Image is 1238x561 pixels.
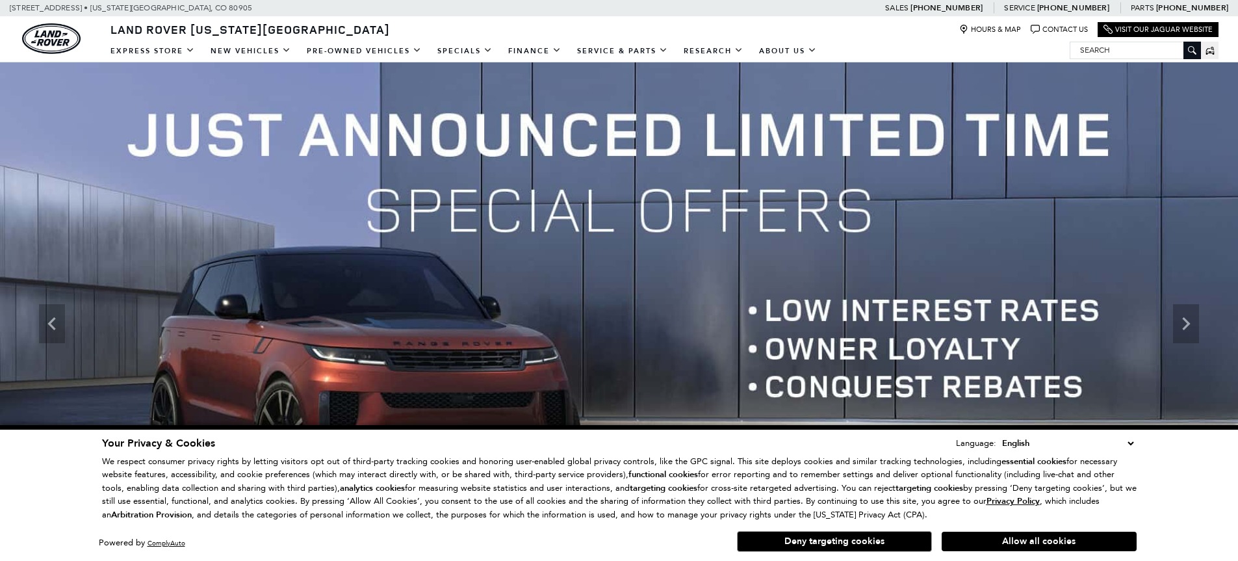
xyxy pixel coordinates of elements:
button: Deny targeting cookies [737,531,932,552]
a: [PHONE_NUMBER] [1156,3,1228,13]
span: Land Rover [US_STATE][GEOGRAPHIC_DATA] [110,21,390,37]
span: Service [1004,3,1035,12]
a: land-rover [22,23,81,54]
a: New Vehicles [203,40,299,62]
a: About Us [751,40,825,62]
strong: Arbitration Provision [111,509,192,521]
a: [STREET_ADDRESS] • [US_STATE][GEOGRAPHIC_DATA], CO 80905 [10,3,252,12]
strong: functional cookies [628,469,698,480]
div: Language: [956,439,996,447]
a: Privacy Policy [987,496,1040,506]
p: We respect consumer privacy rights by letting visitors opt out of third-party tracking cookies an... [102,455,1137,522]
a: Land Rover [US_STATE][GEOGRAPHIC_DATA] [103,21,398,37]
a: Finance [500,40,569,62]
a: Service & Parts [569,40,676,62]
a: ComplyAuto [148,539,185,547]
div: Powered by [99,539,185,547]
a: Contact Us [1031,25,1088,34]
strong: targeting cookies [896,482,963,494]
span: Parts [1131,3,1154,12]
strong: analytics cookies [340,482,405,494]
button: Allow all cookies [942,532,1137,551]
a: EXPRESS STORE [103,40,203,62]
a: Pre-Owned Vehicles [299,40,430,62]
span: Your Privacy & Cookies [102,436,215,450]
a: Research [676,40,751,62]
a: [PHONE_NUMBER] [1037,3,1109,13]
div: Previous [39,304,65,343]
nav: Main Navigation [103,40,825,62]
div: Next [1173,304,1199,343]
a: [PHONE_NUMBER] [910,3,983,13]
a: Specials [430,40,500,62]
a: Visit Our Jaguar Website [1103,25,1213,34]
span: Sales [885,3,909,12]
a: Hours & Map [959,25,1021,34]
select: Language Select [999,436,1137,450]
strong: essential cookies [1001,456,1066,467]
u: Privacy Policy [987,495,1040,507]
strong: targeting cookies [630,482,697,494]
input: Search [1070,42,1200,58]
img: Land Rover [22,23,81,54]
